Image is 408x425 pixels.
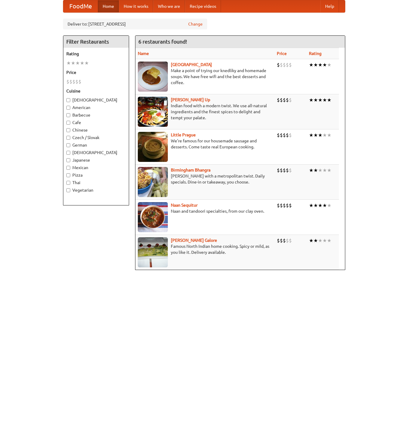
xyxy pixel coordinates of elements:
li: $ [289,97,292,103]
input: Cafe [66,121,70,125]
li: $ [286,202,289,209]
input: Japanese [66,158,70,162]
a: [GEOGRAPHIC_DATA] [171,62,212,67]
li: $ [289,62,292,68]
li: $ [286,132,289,138]
input: Czech / Slovak [66,136,70,140]
h5: Price [66,69,126,75]
a: Rating [309,51,322,56]
li: $ [289,237,292,244]
li: ★ [313,167,318,174]
li: $ [69,78,72,85]
p: [PERSON_NAME] with a metropolitan twist. Daily specials. Dine-in or takeaway, you choose. [138,173,272,185]
li: ★ [318,167,322,174]
input: Mexican [66,166,70,170]
li: $ [277,167,280,174]
li: ★ [318,62,322,68]
li: $ [66,78,69,85]
h5: Cuisine [66,88,126,94]
a: FoodMe [63,0,98,12]
li: $ [78,78,81,85]
li: $ [277,62,280,68]
li: ★ [327,132,331,138]
a: [PERSON_NAME] Galore [171,238,217,243]
label: Czech / Slovak [66,135,126,141]
label: [DEMOGRAPHIC_DATA] [66,150,126,156]
label: Thai [66,180,126,186]
li: ★ [84,60,89,66]
li: ★ [71,60,75,66]
label: Mexican [66,165,126,171]
li: ★ [327,237,331,244]
li: $ [72,78,75,85]
li: $ [283,167,286,174]
label: American [66,105,126,111]
a: Name [138,51,149,56]
input: Barbecue [66,113,70,117]
li: $ [286,167,289,174]
input: [DEMOGRAPHIC_DATA] [66,98,70,102]
p: Naan and tandoori specialties, from our clay oven. [138,208,272,214]
li: $ [289,202,292,209]
p: Famous North Indian home cooking. Spicy or mild, as you like it. Delivery available. [138,243,272,255]
li: $ [280,237,283,244]
li: ★ [309,132,313,138]
h5: Rating [66,51,126,57]
li: ★ [309,167,313,174]
li: ★ [309,202,313,209]
li: $ [277,237,280,244]
li: ★ [318,202,322,209]
li: $ [286,237,289,244]
li: ★ [318,132,322,138]
li: ★ [318,97,322,103]
li: ★ [313,97,318,103]
a: Help [320,0,339,12]
li: ★ [66,60,71,66]
input: American [66,106,70,110]
a: Recipe videos [185,0,221,12]
li: $ [283,132,286,138]
li: $ [277,97,280,103]
a: Naan Sequitur [171,203,198,208]
li: ★ [309,237,313,244]
li: ★ [75,60,80,66]
li: $ [283,202,286,209]
label: Japanese [66,157,126,163]
li: ★ [313,62,318,68]
li: ★ [322,62,327,68]
li: $ [280,132,283,138]
label: Vegetarian [66,187,126,193]
a: Who we are [153,0,185,12]
img: czechpoint.jpg [138,62,168,92]
a: [PERSON_NAME] Up [171,97,210,102]
a: Home [98,0,119,12]
p: We're famous for our housemade sausage and desserts. Come taste real European cooking. [138,138,272,150]
label: Chinese [66,127,126,133]
label: Cafe [66,120,126,126]
a: Little Prague [171,132,196,137]
li: ★ [313,237,318,244]
li: ★ [309,97,313,103]
li: $ [280,167,283,174]
input: Thai [66,181,70,185]
li: ★ [318,237,322,244]
li: $ [289,132,292,138]
li: ★ [322,167,327,174]
li: ★ [327,62,331,68]
a: How it works [119,0,153,12]
ng-pluralize: 6 restaurants found! [138,39,187,44]
li: $ [280,202,283,209]
img: littleprague.jpg [138,132,168,162]
a: Price [277,51,287,56]
input: Pizza [66,173,70,177]
li: ★ [327,97,331,103]
li: ★ [309,62,313,68]
label: Pizza [66,172,126,178]
p: Indian food with a modern twist. We use all-natural ingredients and the finest spices to delight ... [138,103,272,121]
li: ★ [327,167,331,174]
input: German [66,143,70,147]
a: Birmingham Bhangra [171,168,210,172]
li: $ [286,62,289,68]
